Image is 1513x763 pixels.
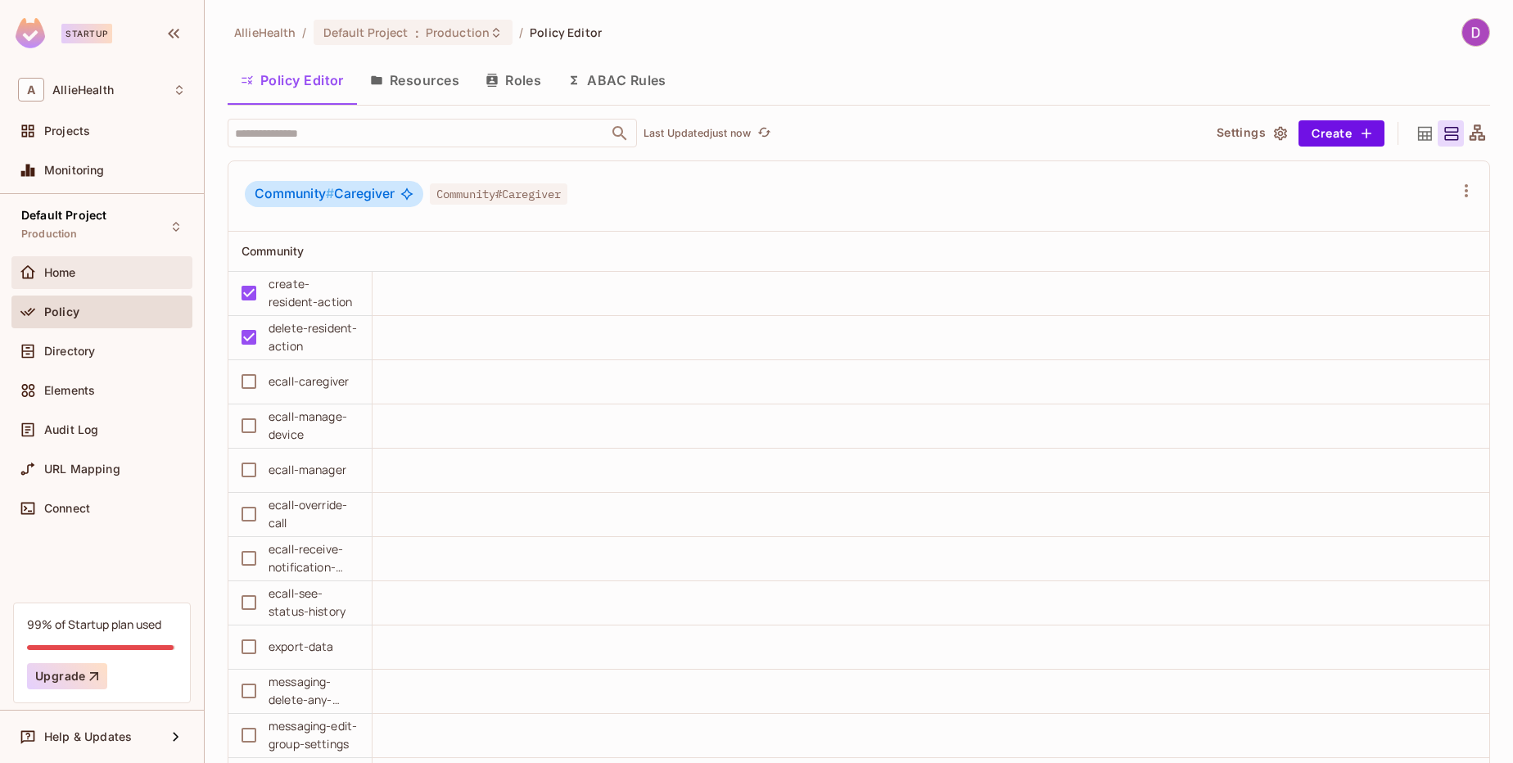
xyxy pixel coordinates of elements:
li: / [302,25,306,40]
span: : [414,26,420,39]
button: Resources [357,60,472,101]
div: ecall-receive-notification-higher-than-level-2-only [269,540,359,576]
span: Projects [44,124,90,138]
span: A [18,78,44,102]
li: / [519,25,523,40]
div: ecall-manager [269,461,346,479]
span: Audit Log [44,423,98,436]
div: ecall-manage-device [269,408,359,444]
span: refresh [757,125,771,142]
span: Policy Editor [530,25,602,40]
span: Monitoring [44,164,105,177]
span: Default Project [21,209,106,222]
button: refresh [754,124,774,143]
span: Production [21,228,78,241]
div: ecall-caregiver [269,372,349,391]
p: Last Updated just now [644,127,751,140]
span: Caregiver [255,186,395,202]
span: Home [44,266,76,279]
span: Policy [44,305,79,318]
span: Community [255,186,334,201]
div: delete-resident-action [269,319,359,355]
img: SReyMgAAAABJRU5ErkJggg== [16,18,45,48]
button: Create [1298,120,1384,147]
span: the active workspace [234,25,296,40]
div: 99% of Startup plan used [27,616,161,632]
span: Community [242,244,304,258]
span: Directory [44,345,95,358]
span: Workspace: AllieHealth [52,84,114,97]
button: Settings [1210,120,1292,147]
span: Elements [44,384,95,397]
span: Default Project [323,25,409,40]
button: Policy Editor [228,60,357,101]
div: messaging-edit-group-settings [269,717,359,753]
div: ecall-override-call [269,496,359,532]
span: Connect [44,502,90,515]
button: Upgrade [27,663,107,689]
span: Community#Caregiver [430,183,567,205]
div: Startup [61,24,112,43]
button: ABAC Rules [554,60,680,101]
div: messaging-delete-any-message [269,673,359,709]
div: create-resident-action [269,275,359,311]
img: Diego Souza [1462,19,1489,46]
button: Open [608,122,631,145]
div: ecall-see-status-history [269,585,359,621]
span: # [326,186,334,201]
span: URL Mapping [44,463,120,476]
span: Click to refresh data [751,124,774,143]
button: Roles [472,60,554,101]
div: export-data [269,638,334,656]
span: Production [426,25,490,40]
span: Help & Updates [44,730,132,743]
